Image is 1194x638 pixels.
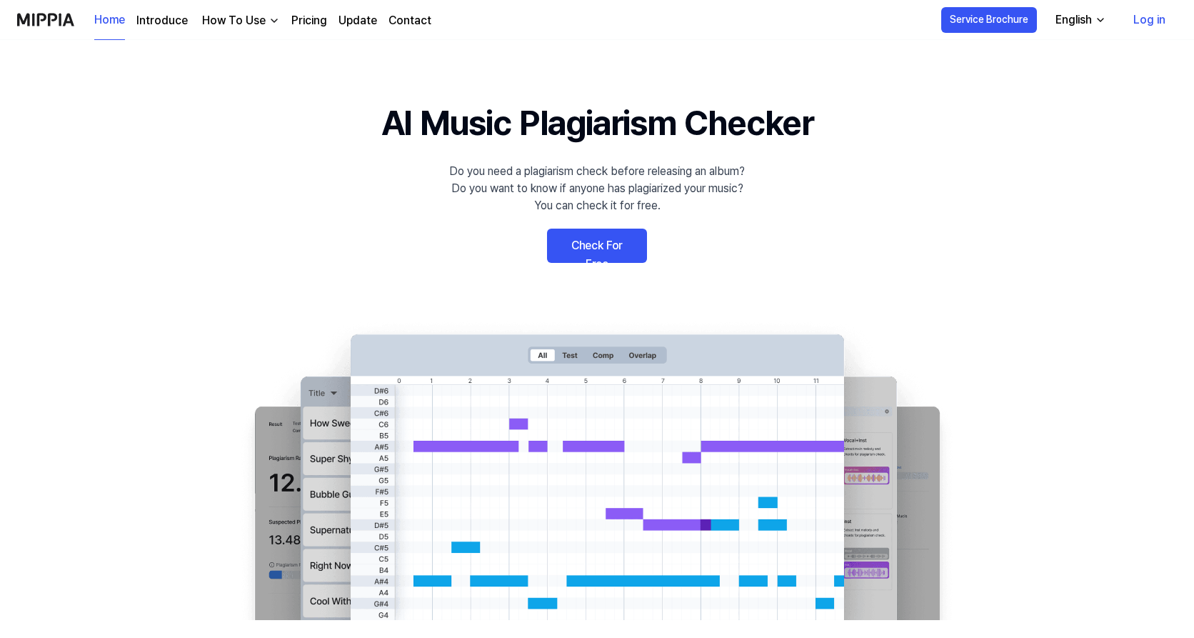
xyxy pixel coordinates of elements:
[199,12,280,29] button: How To Use
[338,12,377,29] a: Update
[269,15,280,26] img: down
[1053,11,1095,29] div: English
[291,12,327,29] a: Pricing
[388,12,431,29] a: Contact
[941,7,1037,33] button: Service Brochure
[381,97,813,149] h1: AI Music Plagiarism Checker
[547,229,647,263] a: Check For Free
[136,12,188,29] a: Introduce
[1044,6,1115,34] button: English
[94,1,125,40] a: Home
[199,12,269,29] div: How To Use
[449,163,745,214] div: Do you need a plagiarism check before releasing an album? Do you want to know if anyone has plagi...
[226,320,968,620] img: main Image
